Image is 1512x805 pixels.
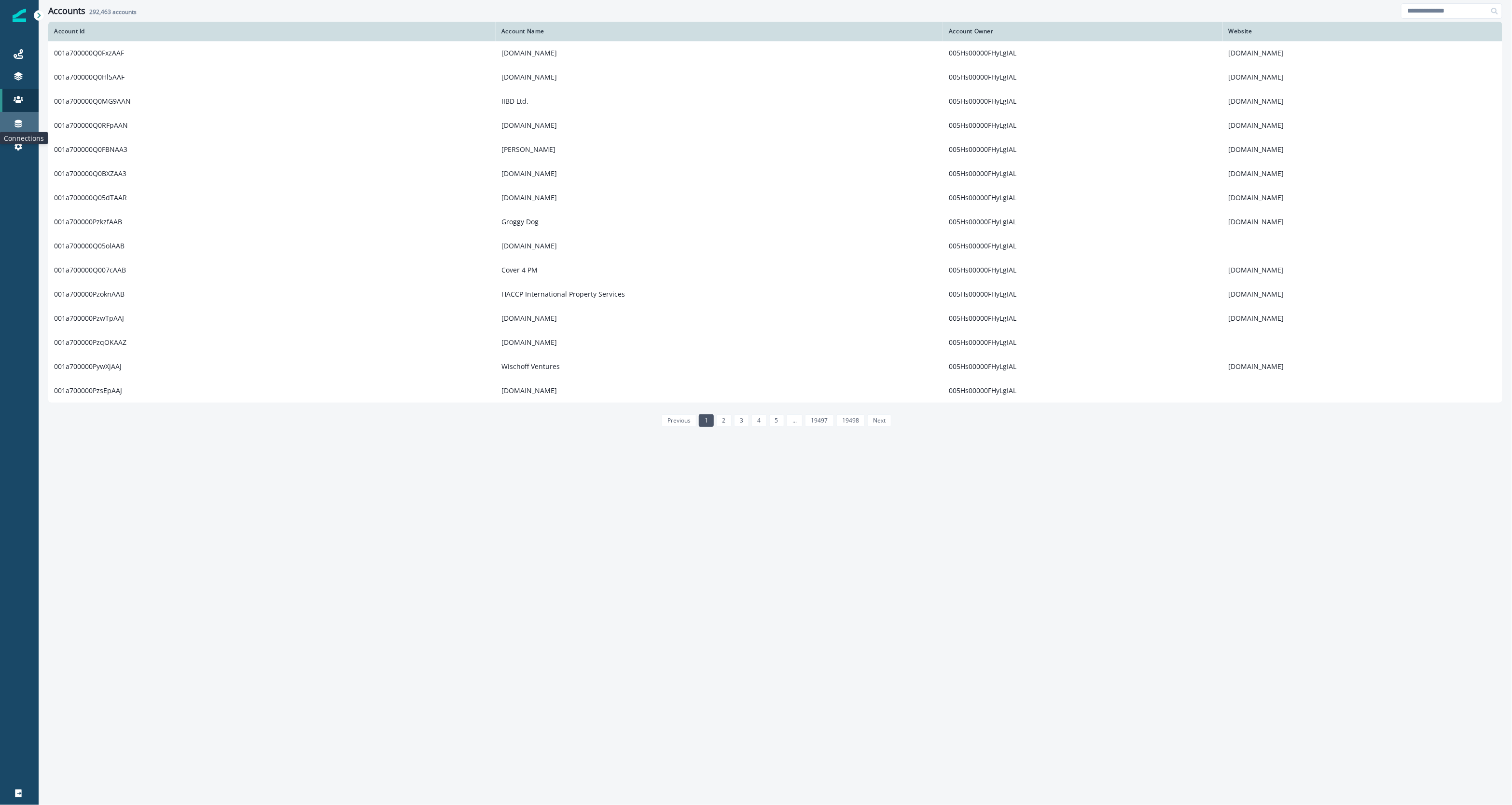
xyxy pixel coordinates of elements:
[48,6,85,16] h1: Accounts
[48,113,496,137] td: 001a700000Q0RFpAAN
[943,113,1222,137] td: 005Hs00000FHyLgIAL
[1223,258,1502,282] td: [DOMAIN_NAME]
[496,162,943,186] td: [DOMAIN_NAME]
[1223,282,1502,306] td: [DOMAIN_NAME]
[48,330,496,355] td: 001a700000PzqOKAAZ
[48,306,496,330] td: 001a700000PzwTpAAJ
[13,9,26,22] img: Inflection
[943,379,1222,403] td: 005Hs00000FHyLgIAL
[496,89,943,113] td: IIBD Ltd.
[496,306,943,330] td: [DOMAIN_NAME]
[48,379,1502,403] a: 001a700000PzsEpAAJ[DOMAIN_NAME]005Hs00000FHyLgIAL
[496,137,943,162] td: [PERSON_NAME]
[48,355,496,379] td: 001a700000PywXjAAJ
[496,355,943,379] td: Wischoff Ventures
[48,65,496,89] td: 001a700000Q0Hl5AAF
[1223,137,1502,162] td: [DOMAIN_NAME]
[48,41,1502,65] a: 001a700000Q0FxzAAF[DOMAIN_NAME]005Hs00000FHyLgIAL[DOMAIN_NAME]
[716,414,731,427] a: Page 2
[48,186,496,210] td: 001a700000Q05dTAAR
[48,162,496,186] td: 001a700000Q0BXZAA3
[496,65,943,89] td: [DOMAIN_NAME]
[48,137,496,162] td: 001a700000Q0FBNAA3
[943,137,1222,162] td: 005Hs00000FHyLgIAL
[949,27,1217,35] div: Account Owner
[659,414,892,427] ul: Pagination
[54,27,490,35] div: Account Id
[48,65,1502,89] a: 001a700000Q0Hl5AAF[DOMAIN_NAME]005Hs00000FHyLgIAL[DOMAIN_NAME]
[48,210,496,234] td: 001a700000PzkzfAAB
[1223,306,1502,330] td: [DOMAIN_NAME]
[769,414,784,427] a: Page 5
[1223,186,1502,210] td: [DOMAIN_NAME]
[496,234,943,258] td: [DOMAIN_NAME]
[48,89,1502,113] a: 001a700000Q0MG9AANIIBD Ltd.005Hs00000FHyLgIAL[DOMAIN_NAME]
[48,210,1502,234] a: 001a700000PzkzfAABGroggy Dog005Hs00000FHyLgIAL[DOMAIN_NAME]
[787,414,803,427] a: Jump forward
[496,379,943,403] td: [DOMAIN_NAME]
[1223,355,1502,379] td: [DOMAIN_NAME]
[1223,210,1502,234] td: [DOMAIN_NAME]
[89,9,137,15] h2: accounts
[1223,113,1502,137] td: [DOMAIN_NAME]
[1223,65,1502,89] td: [DOMAIN_NAME]
[48,234,496,258] td: 001a700000Q05olAAB
[943,306,1222,330] td: 005Hs00000FHyLgIAL
[48,306,1502,330] a: 001a700000PzwTpAAJ[DOMAIN_NAME]005Hs00000FHyLgIAL[DOMAIN_NAME]
[867,414,891,427] a: Next page
[1223,41,1502,65] td: [DOMAIN_NAME]
[734,414,749,427] a: Page 3
[1223,89,1502,113] td: [DOMAIN_NAME]
[943,210,1222,234] td: 005Hs00000FHyLgIAL
[89,8,111,16] span: 292,463
[943,89,1222,113] td: 005Hs00000FHyLgIAL
[48,282,496,306] td: 001a700000PzoknAAB
[943,282,1222,306] td: 005Hs00000FHyLgIAL
[48,186,1502,210] a: 001a700000Q05dTAAR[DOMAIN_NAME]005Hs00000FHyLgIAL[DOMAIN_NAME]
[1223,162,1502,186] td: [DOMAIN_NAME]
[836,414,865,427] a: Page 19498
[48,113,1502,137] a: 001a700000Q0RFpAAN[DOMAIN_NAME]005Hs00000FHyLgIAL[DOMAIN_NAME]
[943,258,1222,282] td: 005Hs00000FHyLgIAL
[48,234,1502,258] a: 001a700000Q05olAAB[DOMAIN_NAME]005Hs00000FHyLgIAL
[943,162,1222,186] td: 005Hs00000FHyLgIAL
[496,282,943,306] td: HACCP International Property Services
[943,355,1222,379] td: 005Hs00000FHyLgIAL
[943,186,1222,210] td: 005Hs00000FHyLgIAL
[943,41,1222,65] td: 005Hs00000FHyLgIAL
[496,113,943,137] td: [DOMAIN_NAME]
[48,379,496,403] td: 001a700000PzsEpAAJ
[943,330,1222,355] td: 005Hs00000FHyLgIAL
[48,258,496,282] td: 001a700000Q007cAAB
[1229,27,1497,35] div: Website
[943,234,1222,258] td: 005Hs00000FHyLgIAL
[496,186,943,210] td: [DOMAIN_NAME]
[48,330,1502,355] a: 001a700000PzqOKAAZ[DOMAIN_NAME]005Hs00000FHyLgIAL
[48,355,1502,379] a: 001a700000PywXjAAJWischoff Ventures005Hs00000FHyLgIAL[DOMAIN_NAME]
[751,414,766,427] a: Page 4
[496,41,943,65] td: [DOMAIN_NAME]
[48,41,496,65] td: 001a700000Q0FxzAAF
[48,282,1502,306] a: 001a700000PzoknAABHACCP International Property Services005Hs00000FHyLgIAL[DOMAIN_NAME]
[805,414,833,427] a: Page 19497
[496,210,943,234] td: Groggy Dog
[943,65,1222,89] td: 005Hs00000FHyLgIAL
[501,27,937,35] div: Account Name
[496,330,943,355] td: [DOMAIN_NAME]
[48,137,1502,162] a: 001a700000Q0FBNAA3[PERSON_NAME]005Hs00000FHyLgIAL[DOMAIN_NAME]
[496,258,943,282] td: Cover 4 PM
[48,89,496,113] td: 001a700000Q0MG9AAN
[48,258,1502,282] a: 001a700000Q007cAABCover 4 PM005Hs00000FHyLgIAL[DOMAIN_NAME]
[699,414,714,427] a: Page 1 is your current page
[48,162,1502,186] a: 001a700000Q0BXZAA3[DOMAIN_NAME]005Hs00000FHyLgIAL[DOMAIN_NAME]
